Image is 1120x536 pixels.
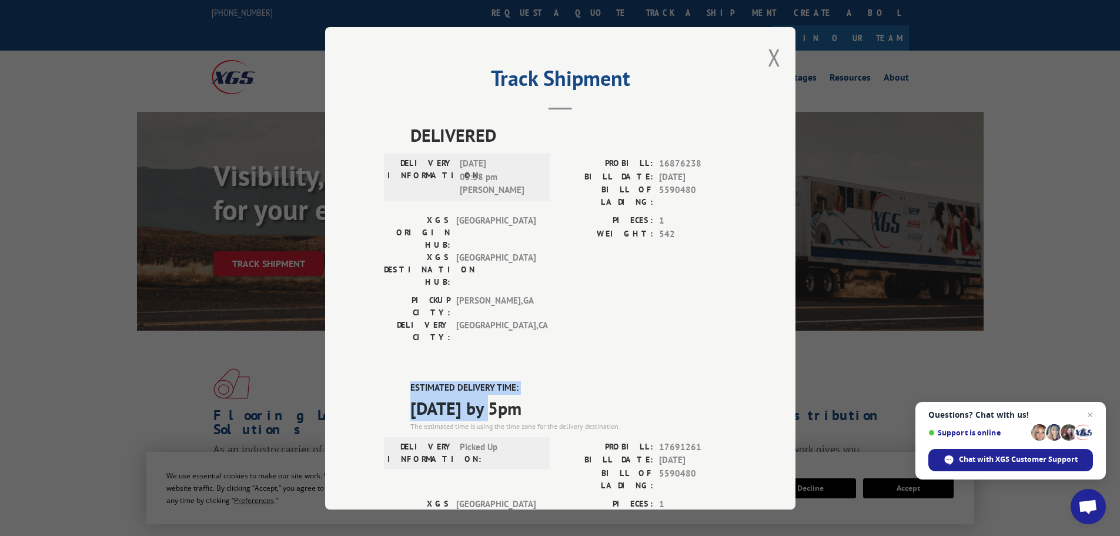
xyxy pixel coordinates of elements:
label: PROBILL: [560,157,653,171]
span: [GEOGRAPHIC_DATA] [456,251,536,288]
span: 1 [659,497,737,511]
span: Picked Up [460,440,539,465]
h2: Track Shipment [384,70,737,92]
span: [PERSON_NAME] , GA [456,294,536,319]
span: 16876238 [659,157,737,171]
span: [DATE] [659,454,737,467]
label: BILL DATE: [560,170,653,184]
label: DELIVERY INFORMATION: [387,440,454,465]
span: DELIVERED [410,122,737,148]
label: WEIGHT: [560,227,653,241]
span: Support is online [928,428,1027,437]
label: DELIVERY CITY: [384,319,450,344]
label: PIECES: [560,214,653,228]
span: [DATE] by 5pm [410,394,737,421]
span: [GEOGRAPHIC_DATA] [456,497,536,534]
span: [DATE] [659,170,737,184]
label: XGS DESTINATION HUB: [384,251,450,288]
div: Chat with XGS Customer Support [928,449,1093,471]
label: PIECES: [560,497,653,511]
label: XGS ORIGIN HUB: [384,214,450,251]
label: ESTIMATED DELIVERY TIME: [410,381,737,395]
div: The estimated time is using the time zone for the delivery destination. [410,421,737,431]
button: Close modal [768,42,781,73]
div: Open chat [1071,489,1106,524]
label: PROBILL: [560,440,653,454]
span: 17691261 [659,440,737,454]
span: 542 [659,227,737,241]
span: [GEOGRAPHIC_DATA] [456,214,536,251]
label: DELIVERY INFORMATION: [387,157,454,197]
span: Close chat [1083,408,1097,422]
label: BILL DATE: [560,454,653,467]
span: 5590480 [659,184,737,208]
label: BILL OF LADING: [560,467,653,491]
span: [DATE] 05:58 pm [PERSON_NAME] [460,157,539,197]
span: 1 [659,214,737,228]
span: [GEOGRAPHIC_DATA] , CA [456,319,536,344]
label: BILL OF LADING: [560,184,653,208]
span: Questions? Chat with us! [928,410,1093,420]
label: XGS ORIGIN HUB: [384,497,450,534]
span: 5590480 [659,467,737,491]
span: Chat with XGS Customer Support [959,454,1078,465]
label: PICKUP CITY: [384,294,450,319]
